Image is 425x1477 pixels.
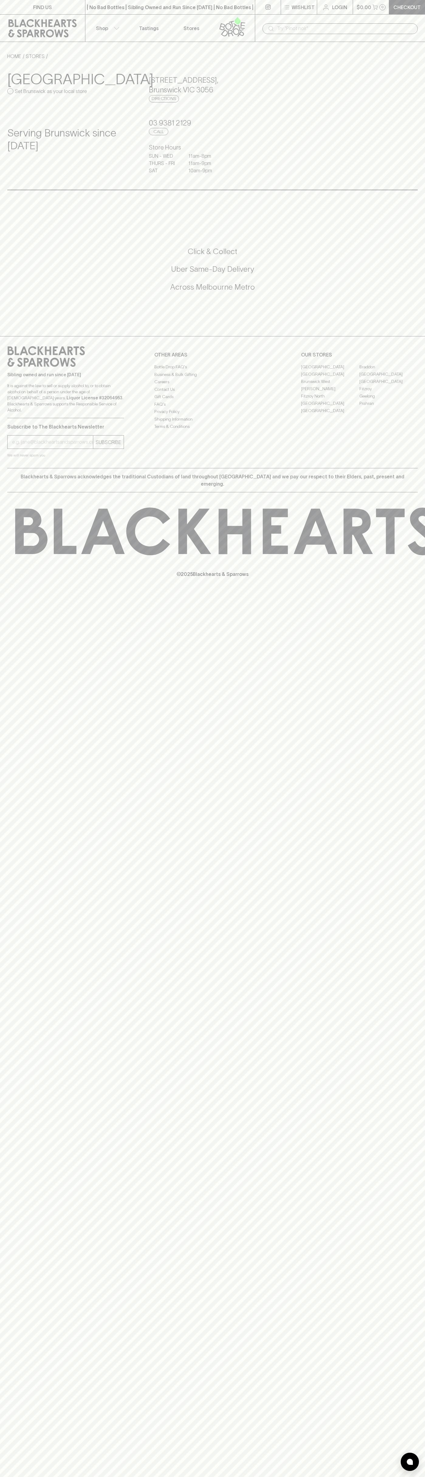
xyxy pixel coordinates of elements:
[301,400,359,407] a: [GEOGRAPHIC_DATA]
[170,15,213,42] a: Stores
[7,372,124,378] p: Sibling owned and run since [DATE]
[301,407,359,414] a: [GEOGRAPHIC_DATA]
[301,363,359,370] a: [GEOGRAPHIC_DATA]
[149,167,179,174] p: SAT
[393,4,421,11] p: Checkout
[188,152,219,160] p: 11am - 8pm
[407,1459,413,1465] img: bubble-icon
[149,128,168,135] a: Call
[381,5,384,9] p: 0
[7,423,124,430] p: Subscribe to The Blackhearts Newsletter
[359,370,418,378] a: [GEOGRAPHIC_DATA]
[96,439,121,446] p: SUBSCRIBE
[188,167,219,174] p: 10am - 9pm
[154,408,271,415] a: Privacy Policy
[33,4,52,11] p: FIND US
[149,143,276,152] h6: Store Hours
[149,160,179,167] p: THURS - FRI
[359,378,418,385] a: [GEOGRAPHIC_DATA]
[301,370,359,378] a: [GEOGRAPHIC_DATA]
[96,25,108,32] p: Shop
[359,363,418,370] a: Braddon
[154,401,271,408] a: FAQ's
[149,75,276,95] h5: [STREET_ADDRESS] , Brunswick VIC 3056
[149,118,276,128] h5: 03 9381 2129
[15,88,87,95] p: Set Brunswick as your local store
[149,152,179,160] p: SUN - WED
[7,383,124,413] p: It is against the law to sell or supply alcohol to, or to obtain alcohol on behalf of a person un...
[292,4,315,11] p: Wishlist
[359,400,418,407] a: Prahran
[7,71,134,88] h3: [GEOGRAPHIC_DATA]
[154,415,271,423] a: Shipping Information
[7,282,418,292] h5: Across Melbourne Metro
[359,392,418,400] a: Geelong
[154,363,271,371] a: Bottle Drop FAQ's
[7,264,418,274] h5: Uber Same-Day Delivery
[128,15,170,42] a: Tastings
[154,386,271,393] a: Contact Us
[7,222,418,324] div: Call to action block
[93,436,124,449] button: SUBSCRIBE
[26,53,45,59] a: STORES
[301,392,359,400] a: Fitzroy North
[301,378,359,385] a: Brunswick West
[7,452,124,458] p: We will never spam you
[301,385,359,392] a: [PERSON_NAME]
[7,127,134,152] h4: Serving Brunswick since [DATE]
[154,423,271,430] a: Terms & Conditions
[301,351,418,358] p: OUR STORES
[154,378,271,386] a: Careers
[7,53,21,59] a: HOME
[149,95,179,102] a: Directions
[67,395,122,400] strong: Liquor License #32064953
[154,393,271,401] a: Gift Cards
[154,351,271,358] p: OTHER AREAS
[359,385,418,392] a: Fitzroy
[183,25,199,32] p: Stores
[188,160,219,167] p: 11am - 9pm
[277,24,413,33] input: Try "Pinot noir"
[7,246,418,256] h5: Click & Collect
[332,4,347,11] p: Login
[357,4,371,11] p: $0.00
[12,473,413,487] p: Blackhearts & Sparrows acknowledges the traditional Custodians of land throughout [GEOGRAPHIC_DAT...
[85,15,128,42] button: Shop
[139,25,159,32] p: Tastings
[154,371,271,378] a: Business & Bulk Gifting
[12,437,93,447] input: e.g. jane@blackheartsandsparrows.com.au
